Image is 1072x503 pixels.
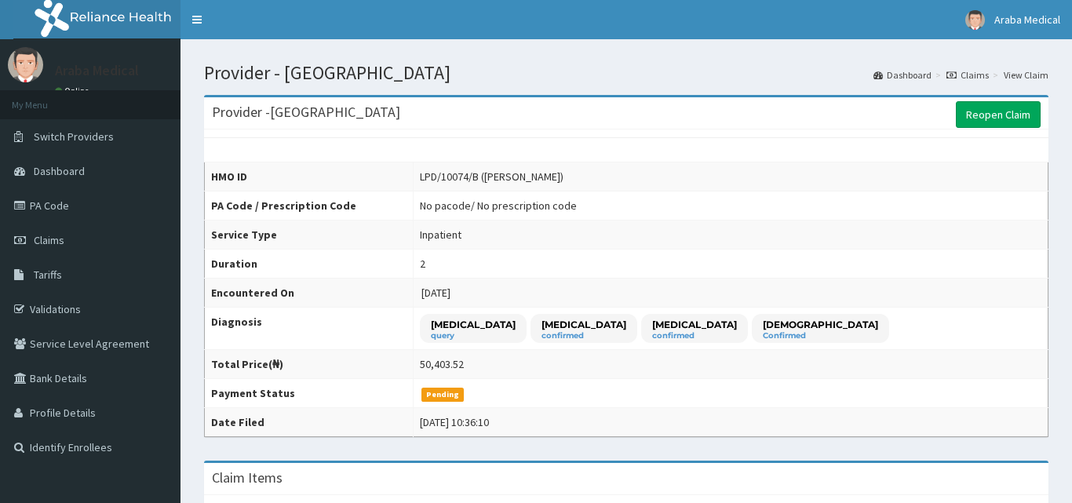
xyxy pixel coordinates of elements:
p: Araba Medical [55,64,139,78]
th: HMO ID [205,162,414,191]
th: Total Price(₦) [205,350,414,379]
span: Tariffs [34,268,62,282]
small: Confirmed [763,332,878,340]
th: Encountered On [205,279,414,308]
th: PA Code / Prescription Code [205,191,414,221]
div: Inpatient [420,227,461,242]
div: No pacode / No prescription code [420,198,577,213]
a: Dashboard [873,68,932,82]
p: [MEDICAL_DATA] [541,318,626,331]
p: [MEDICAL_DATA] [652,318,737,331]
div: 2 [420,256,425,272]
span: Dashboard [34,164,85,178]
small: confirmed [541,332,626,340]
th: Duration [205,250,414,279]
a: Reopen Claim [956,101,1041,128]
img: User Image [965,10,985,30]
th: Service Type [205,221,414,250]
th: Date Filed [205,408,414,437]
div: 50,403.52 [420,356,464,372]
h3: Provider - [GEOGRAPHIC_DATA] [212,105,400,119]
small: confirmed [652,332,737,340]
span: Araba Medical [994,13,1060,27]
p: [DEMOGRAPHIC_DATA] [763,318,878,331]
a: Claims [946,68,989,82]
small: query [431,332,516,340]
div: LPD/10074/B ([PERSON_NAME]) [420,169,563,184]
div: [DATE] 10:36:10 [420,414,489,430]
span: Claims [34,233,64,247]
span: Pending [421,388,465,402]
a: View Claim [1004,68,1048,82]
a: Online [55,86,93,97]
img: User Image [8,47,43,82]
p: [MEDICAL_DATA] [431,318,516,331]
th: Payment Status [205,379,414,408]
h1: Provider - [GEOGRAPHIC_DATA] [204,63,1048,83]
span: [DATE] [421,286,450,300]
h3: Claim Items [212,471,283,485]
th: Diagnosis [205,308,414,350]
span: Switch Providers [34,129,114,144]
